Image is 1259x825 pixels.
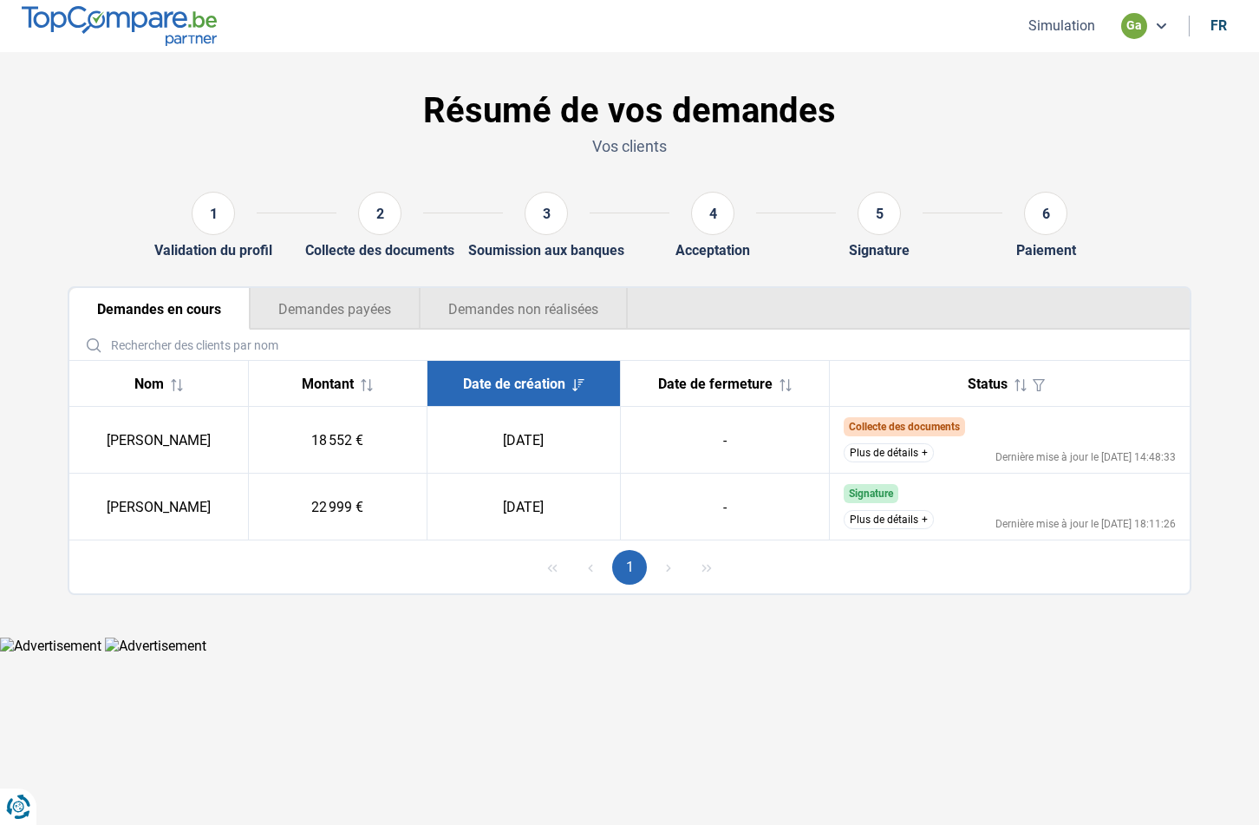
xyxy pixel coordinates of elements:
[849,242,910,259] div: Signature
[105,638,206,654] img: Advertisement
[68,90,1191,132] h1: Résumé de vos demandes
[1023,16,1100,35] button: Simulation
[76,330,1183,360] input: Rechercher des clients par nom
[1121,13,1147,39] div: ga
[69,288,250,330] button: Demandes en cours
[535,550,570,585] button: First Page
[995,452,1176,462] div: Dernière mise à jour le [DATE] 14:48:33
[1024,192,1067,235] div: 6
[427,474,620,540] td: [DATE]
[858,192,901,235] div: 5
[1016,242,1076,259] div: Paiement
[358,192,401,235] div: 2
[134,376,164,392] span: Nom
[691,192,734,235] div: 4
[250,288,420,330] button: Demandes payées
[192,192,235,235] div: 1
[69,474,248,540] td: [PERSON_NAME]
[620,407,829,474] td: -
[844,510,934,529] button: Plus de détails
[69,407,248,474] td: [PERSON_NAME]
[248,474,427,540] td: 22 999 €
[468,242,624,259] div: Soumission aux banques
[968,376,1008,392] span: Status
[675,242,750,259] div: Acceptation
[427,407,620,474] td: [DATE]
[525,192,568,235] div: 3
[302,376,354,392] span: Montant
[689,550,724,585] button: Last Page
[658,376,773,392] span: Date de fermeture
[1210,17,1227,34] div: fr
[68,135,1191,157] p: Vos clients
[612,550,647,585] button: Page 1
[995,519,1176,529] div: Dernière mise à jour le [DATE] 18:11:26
[620,474,829,540] td: -
[849,421,960,433] span: Collecte des documents
[849,488,893,500] span: Signature
[463,376,565,392] span: Date de création
[651,550,686,585] button: Next Page
[420,288,628,330] button: Demandes non réalisées
[305,242,454,259] div: Collecte des documents
[573,550,608,585] button: Previous Page
[248,407,427,474] td: 18 552 €
[844,443,934,462] button: Plus de détails
[22,6,217,45] img: TopCompare.be
[154,242,272,259] div: Validation du profil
